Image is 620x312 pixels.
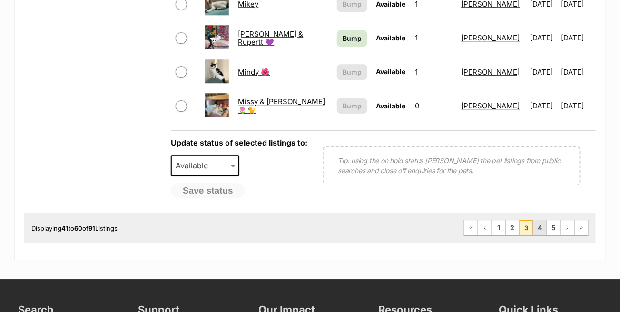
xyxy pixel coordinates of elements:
span: Available [376,102,405,110]
td: [DATE] [561,21,595,54]
button: Bump [337,98,367,114]
a: Bump [337,30,367,47]
span: Bump [343,67,362,77]
a: Previous page [478,220,492,235]
a: [PERSON_NAME] [462,68,520,77]
span: Bump [343,101,362,111]
td: [DATE] [526,56,560,88]
a: Page 4 [533,220,547,235]
a: Missy & [PERSON_NAME] 🌷🐈 [238,97,325,114]
td: 1 [411,56,456,88]
span: Bump [343,33,362,43]
span: Page 3 [520,220,533,235]
td: [DATE] [561,89,595,122]
nav: Pagination [464,220,589,236]
td: [DATE] [526,21,560,54]
button: Bump [337,64,367,80]
button: Save status [171,183,245,198]
p: Tip: using the on hold status [PERSON_NAME] the pet listings from public searches and close off e... [338,156,565,175]
span: Displaying to of Listings [31,224,118,232]
a: Last page [575,220,588,235]
strong: 91 [89,224,95,232]
a: [PERSON_NAME] [462,101,520,110]
a: Next page [561,220,574,235]
td: [DATE] [561,56,595,88]
a: [PERSON_NAME] [462,33,520,42]
td: 0 [411,89,456,122]
a: Mindy 🌺 [238,68,270,77]
a: Page 2 [506,220,519,235]
a: Page 1 [492,220,505,235]
span: Available [171,155,239,176]
strong: 41 [61,224,69,232]
a: Page 5 [547,220,561,235]
td: [DATE] [526,89,560,122]
a: [PERSON_NAME] & Rupertt 💜 [238,29,304,47]
img: Millicent & Rupertt 💜 [205,25,229,49]
strong: 60 [74,224,82,232]
span: Available [376,34,405,42]
span: Available [172,159,217,172]
a: First page [464,220,478,235]
td: 1 [411,21,456,54]
span: Available [376,68,405,76]
label: Update status of selected listings to: [171,138,307,147]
